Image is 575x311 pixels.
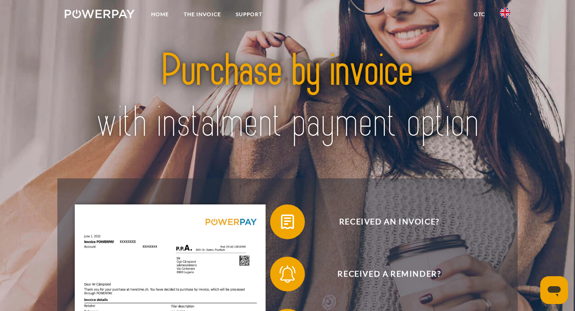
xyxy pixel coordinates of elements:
[283,257,496,291] span: Received a reminder?
[87,31,488,162] img: title-powerpay_en.svg
[228,7,270,22] a: Support
[277,263,298,285] img: qb_bell.svg
[270,257,496,291] button: Received a reminder?
[540,276,568,304] iframe: Button to launch messaging window, conversation in progress
[466,7,492,22] a: GTC
[65,10,135,18] img: logo-powerpay-white.svg
[283,204,496,239] span: Received an invoice?
[270,204,496,239] button: Received an invoice?
[176,7,228,22] a: THE INVOICE
[277,211,298,233] img: qb_bill.svg
[144,7,176,22] a: Home
[500,7,510,18] img: en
